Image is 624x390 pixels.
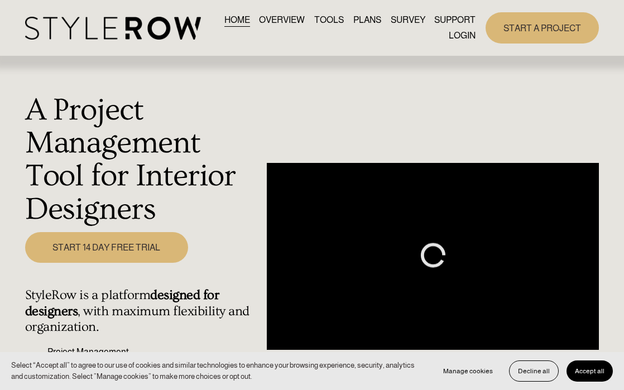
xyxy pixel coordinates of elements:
h4: StyleRow is a platform , with maximum flexibility and organization. [25,287,261,335]
span: SUPPORT [434,13,476,27]
a: OVERVIEW [259,13,305,28]
p: Project Management [47,345,261,359]
a: PLANS [353,13,381,28]
a: SURVEY [391,13,425,28]
button: Accept all [567,360,613,382]
p: Select “Accept all” to agree to our use of cookies and similar technologies to enhance your brows... [11,360,424,382]
strong: designed for designers [25,287,222,318]
a: folder dropdown [434,13,476,28]
button: Manage cookies [435,360,501,382]
span: Accept all [575,367,604,375]
a: LOGIN [449,28,476,43]
img: StyleRow [25,17,201,40]
a: START 14 DAY FREE TRIAL [25,232,188,263]
h1: A Project Management Tool for Interior Designers [25,94,261,227]
a: TOOLS [314,13,344,28]
span: Manage cookies [443,367,493,375]
span: Decline all [518,367,550,375]
a: START A PROJECT [486,12,599,43]
a: HOME [224,13,250,28]
button: Decline all [509,360,559,382]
